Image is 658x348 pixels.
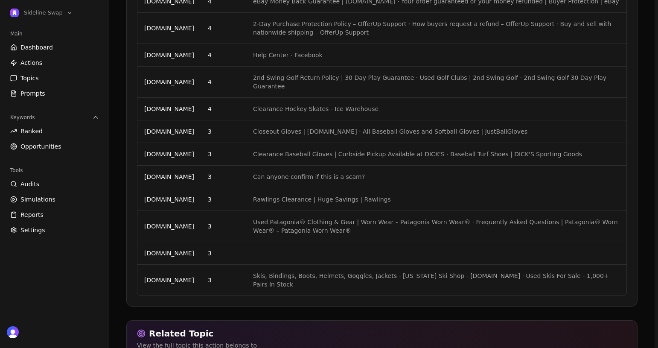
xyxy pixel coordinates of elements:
[7,7,76,19] button: Open organization switcher
[20,142,61,151] span: Opportunities
[20,127,43,135] span: Ranked
[7,326,19,338] button: Open user button
[246,211,626,242] td: Used Patagonia® Clothing & Gear | Worn Wear – Patagonia Worn Wear® · Frequently Asked Questions |...
[20,180,39,188] span: Audits
[7,208,102,222] a: Reports
[20,195,55,204] span: Simulations
[137,265,201,296] td: [DOMAIN_NAME]
[7,87,102,100] a: Prompts
[201,188,246,211] td: 3
[20,58,42,67] span: Actions
[201,67,246,98] td: 4
[201,98,246,120] td: 4
[24,9,63,17] span: Sideline Swap
[7,56,102,70] a: Actions
[137,328,627,339] h2: Related Topic
[20,74,39,82] span: Topics
[7,193,102,206] a: Simulations
[137,166,201,188] td: [DOMAIN_NAME]
[7,71,102,85] a: Topics
[246,265,626,296] td: Skis, Bindings, Boots, Helmets, Goggles, Jackets - [US_STATE] Ski Shop - [DOMAIN_NAME] · Used Ski...
[20,89,45,98] span: Prompts
[201,44,246,67] td: 4
[7,124,102,138] a: Ranked
[137,120,201,143] td: [DOMAIN_NAME]
[201,242,246,265] td: 3
[246,188,626,211] td: Rawlings Clearance | Huge Savings | Rawlings
[137,44,201,67] td: [DOMAIN_NAME]
[7,177,102,191] a: Audits
[20,226,45,234] span: Settings
[201,166,246,188] td: 3
[10,9,19,17] img: Sideline Swap
[137,143,201,166] td: [DOMAIN_NAME]
[201,120,246,143] td: 3
[7,41,102,54] a: Dashboard
[246,120,626,143] td: Closeout Gloves | [DOMAIN_NAME] · All Baseball Gloves and Softball Gloves | JustBallGloves
[137,188,201,211] td: [DOMAIN_NAME]
[201,143,246,166] td: 3
[201,211,246,242] td: 3
[246,98,626,120] td: Clearance Hockey Skates - Ice Warehouse
[246,13,626,44] td: 2-Day Purchase Protection Policy – OfferUp Support · How buyers request a refund – OfferUp Suppor...
[246,143,626,166] td: Clearance Baseball Gloves | Curbside Pickup Available at DICK'S · Baseball Turf Shoes | DICK'S Sp...
[246,166,626,188] td: Can anyone confirm if this is a scam?
[7,140,102,153] a: Opportunities
[7,27,102,41] div: Main
[246,44,626,67] td: Help Center · Facebook
[137,13,201,44] td: [DOMAIN_NAME]
[137,211,201,242] td: [DOMAIN_NAME]
[137,67,201,98] td: [DOMAIN_NAME]
[137,98,201,120] td: [DOMAIN_NAME]
[7,223,102,237] a: Settings
[201,13,246,44] td: 4
[7,111,102,124] button: Keywords
[201,265,246,296] td: 3
[7,164,102,177] div: Tools
[246,67,626,98] td: 2nd Swing Golf Return Policy | 30 Day Play Guarantee · Used Golf Clubs | 2nd Swing Golf · 2nd Swi...
[7,326,19,338] img: 's logo
[137,242,201,265] td: [DOMAIN_NAME]
[20,43,53,52] span: Dashboard
[20,211,44,219] span: Reports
